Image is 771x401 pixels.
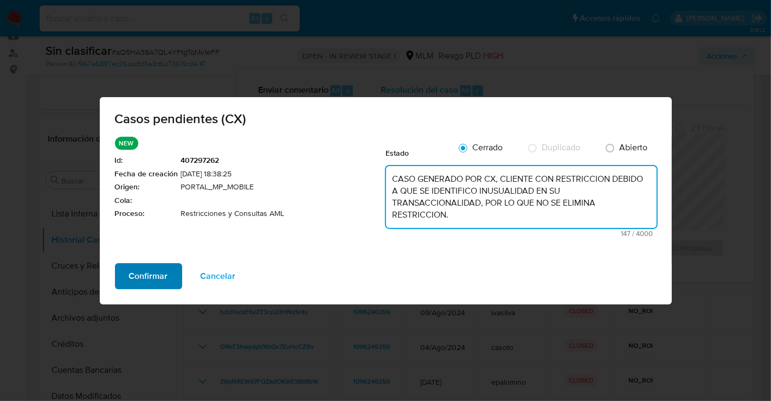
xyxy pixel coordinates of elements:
[115,182,178,193] span: Origen :
[473,141,503,154] span: Cerrado
[201,264,236,288] span: Cancelar
[115,169,178,180] span: Fecha de creación
[181,208,386,219] span: Restricciones y Consultas AML
[115,137,138,150] p: NEW
[187,263,250,289] button: Cancelar
[181,155,386,166] span: 407297262
[386,137,451,164] div: Estado
[181,169,386,180] span: [DATE] 18:38:25
[129,264,168,288] span: Confirmar
[181,182,386,193] span: PORTAL_MP_MOBILE
[115,208,178,219] span: Proceso :
[389,230,653,237] span: Máximo 4000 caracteres
[115,112,657,125] span: Casos pendientes (CX)
[620,141,648,154] span: Abierto
[386,166,657,228] textarea: CASO GENERADO POR CX, CLIENTE CON RESTRICCION DEBIDO A QUE SE IDENTIFICO INUSUALIDAD EN SU TRANSA...
[115,263,182,289] button: Confirmar
[115,155,178,166] span: Id :
[115,195,178,206] span: Cola :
